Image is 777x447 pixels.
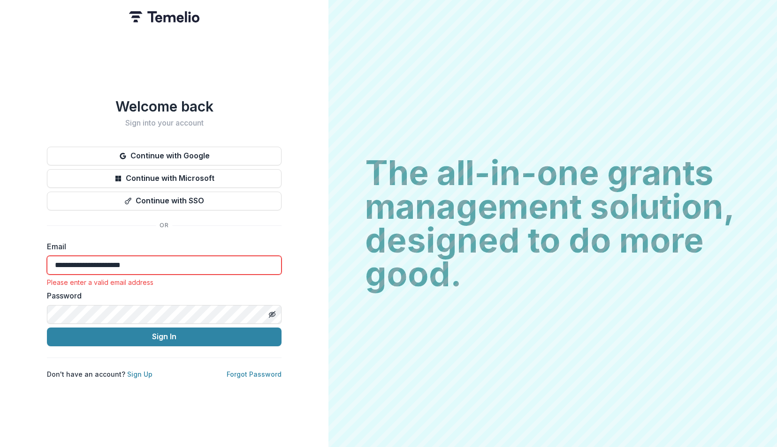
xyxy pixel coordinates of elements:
button: Continue with SSO [47,192,282,210]
img: Temelio [129,11,199,22]
button: Continue with Google [47,147,282,165]
button: Continue with Microsoft [47,169,282,188]
button: Toggle password visibility [265,307,280,322]
label: Email [47,241,276,252]
button: Sign In [47,328,282,346]
a: Sign Up [127,370,152,378]
label: Password [47,290,276,301]
a: Forgot Password [227,370,282,378]
h1: Welcome back [47,98,282,115]
div: Please enter a valid email address [47,278,282,286]
p: Don't have an account? [47,369,152,379]
h2: Sign into your account [47,119,282,127]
